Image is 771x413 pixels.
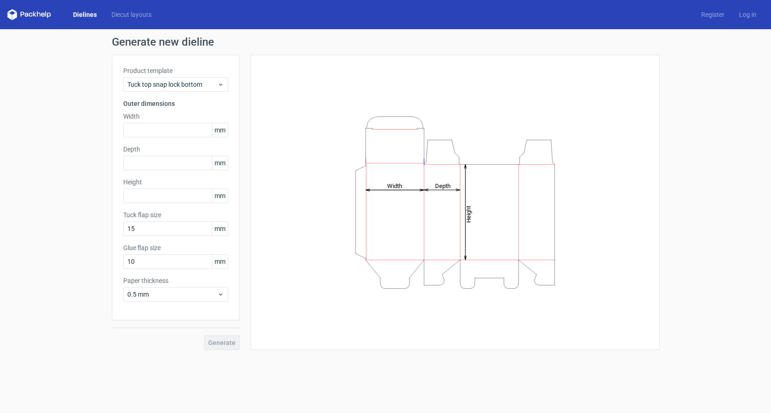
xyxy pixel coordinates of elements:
[212,255,228,268] span: mm
[123,243,228,252] label: Glue flap size
[104,10,159,19] a: Diecut layouts
[123,210,228,220] label: Tuck flap size
[212,123,228,137] span: mm
[123,66,228,75] label: Product template
[435,182,451,189] tspan: Depth
[112,37,660,47] h1: Generate new dieline
[127,290,217,299] span: 0.5 mm
[212,156,228,170] span: mm
[465,205,472,222] tspan: Height
[123,145,228,154] label: Depth
[123,178,228,187] label: Height
[212,189,228,203] span: mm
[387,182,402,189] tspan: Width
[732,10,764,19] a: Log in
[66,10,104,19] a: Dielines
[212,222,228,235] span: mm
[694,10,732,19] a: Register
[123,112,228,121] label: Width
[127,80,217,89] span: Tuck top snap lock bottom
[123,99,228,108] h3: Outer dimensions
[123,276,228,285] label: Paper thickness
